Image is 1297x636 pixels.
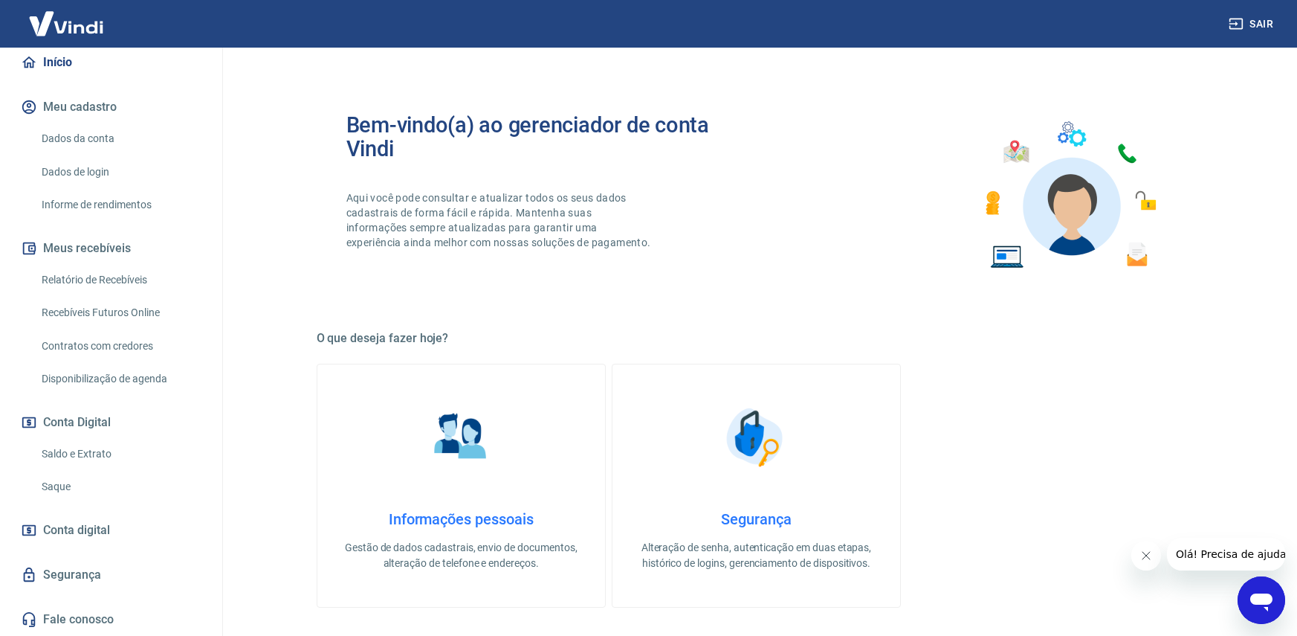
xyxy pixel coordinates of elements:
a: Fale conosco [18,603,204,636]
a: Relatório de Recebíveis [36,265,204,295]
img: Segurança [719,400,793,475]
h4: Segurança [636,510,876,528]
a: Informe de rendimentos [36,190,204,220]
img: Informações pessoais [424,400,498,475]
a: Dados de login [36,157,204,187]
button: Meus recebíveis [18,232,204,265]
img: Imagem de um avatar masculino com diversos icones exemplificando as funcionalidades do gerenciado... [972,113,1167,277]
a: Saque [36,472,204,502]
a: Contratos com credores [36,331,204,362]
a: Saldo e Extrato [36,439,204,469]
p: Gestão de dados cadastrais, envio de documentos, alteração de telefone e endereços. [341,540,581,571]
a: Disponibilização de agenda [36,364,204,394]
p: Aqui você pode consultar e atualizar todos os seus dados cadastrais de forma fácil e rápida. Mant... [346,190,654,250]
p: Alteração de senha, autenticação em duas etapas, histórico de logins, gerenciamento de dispositivos. [636,540,876,571]
a: Informações pessoaisInformações pessoaisGestão de dados cadastrais, envio de documentos, alteraçã... [317,364,606,608]
iframe: Mensagem da empresa [1167,538,1285,571]
button: Conta Digital [18,406,204,439]
a: SegurançaSegurançaAlteração de senha, autenticação em duas etapas, histórico de logins, gerenciam... [612,364,901,608]
button: Sair [1226,10,1279,38]
span: Olá! Precisa de ajuda? [9,10,125,22]
iframe: Fechar mensagem [1131,541,1161,571]
img: Vindi [18,1,114,46]
a: Conta digital [18,514,204,547]
a: Recebíveis Futuros Online [36,298,204,328]
h2: Bem-vindo(a) ao gerenciador de conta Vindi [346,113,757,161]
h5: O que deseja fazer hoje? [317,331,1197,346]
button: Meu cadastro [18,91,204,123]
h4: Informações pessoais [341,510,581,528]
a: Segurança [18,559,204,591]
a: Início [18,46,204,79]
iframe: Botão para abrir a janela de mensagens [1238,576,1285,624]
span: Conta digital [43,520,110,541]
a: Dados da conta [36,123,204,154]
